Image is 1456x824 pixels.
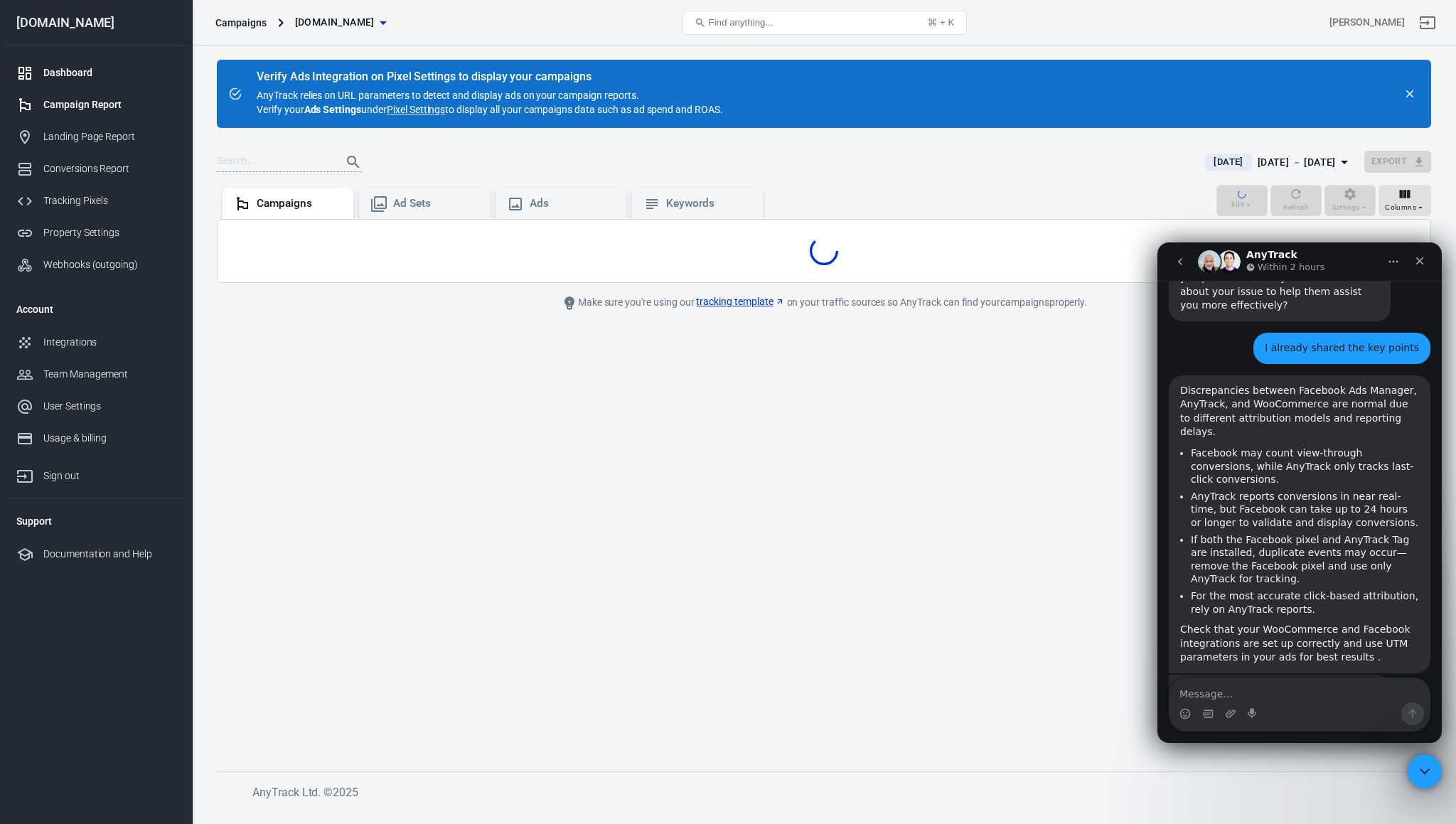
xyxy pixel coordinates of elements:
strong: Ads Settings [304,104,362,115]
span: mident.cz [295,14,375,31]
div: Property Settings [43,225,176,240]
div: Verify Ads Integration on Pixel Settings to display your campaigns [257,70,723,84]
div: Campaigns [215,16,267,30]
div: User Settings [43,399,176,414]
div: Make sure you're using our on your traffic sources so AnyTrack can find your campaigns properly. [504,294,1144,311]
div: Sign out [43,469,176,483]
button: [DATE][DATE] － [DATE] [1194,151,1364,174]
div: Tracking Pixels [43,193,176,208]
div: Keywords [666,196,751,211]
a: Landing Page Report [5,121,187,153]
input: Search... [217,153,331,171]
div: Ad Sets [393,196,478,211]
div: Campaign Report [43,97,176,112]
div: Webhooks (outgoing) [43,257,176,272]
div: Team Management [43,367,176,382]
div: Campaigns [257,196,342,211]
a: Dashboard [5,57,187,89]
a: Sign out [1410,6,1445,40]
div: Dashboard [43,65,176,80]
a: Team Management [5,358,187,390]
li: Account [5,292,187,326]
div: AnyTrack relies on URL parameters to detect and display ads on your campaign reports. Verify your... [257,71,723,117]
iframe: Intercom live chat [1408,754,1442,788]
a: User Settings [5,390,187,422]
button: Find anything...⌘ + K [682,11,967,35]
div: Usage & billing [43,431,176,446]
div: Landing Page Report [43,129,176,144]
li: Support [5,504,187,538]
div: Integrations [43,335,176,350]
div: Account id: BeY51yNs [1329,15,1405,30]
button: [DOMAIN_NAME] [289,9,392,36]
a: Property Settings [5,217,187,249]
button: Search [336,145,370,179]
button: Columns [1379,185,1431,216]
div: Ads [530,196,615,211]
h6: AnyTrack Ltd. © 2025 [252,783,1319,801]
div: [DOMAIN_NAME] [5,16,187,29]
span: [DATE] [1208,155,1248,169]
button: close [1400,84,1420,104]
div: Conversions Report [43,161,176,176]
span: Columns [1385,201,1416,214]
a: Campaign Report [5,89,187,121]
a: Tracking Pixels [5,185,187,217]
a: Conversions Report [5,153,187,185]
div: ⌘ + K [928,17,954,28]
a: Integrations [5,326,187,358]
iframe: Intercom live chat [1157,242,1442,743]
a: Sign out [5,454,187,492]
div: Documentation and Help [43,547,176,562]
a: tracking template [696,294,784,309]
a: Pixel Settings [387,102,445,117]
span: Find anything... [709,17,773,28]
div: [DATE] － [DATE] [1258,154,1336,171]
a: Webhooks (outgoing) [5,249,187,281]
a: Usage & billing [5,422,187,454]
